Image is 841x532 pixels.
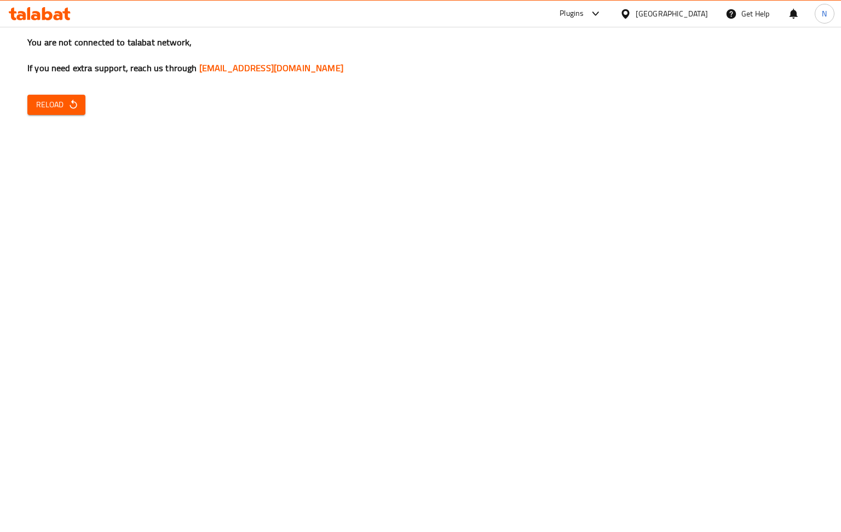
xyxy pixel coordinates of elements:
[27,95,85,115] button: Reload
[36,98,77,112] span: Reload
[199,60,343,76] a: [EMAIL_ADDRESS][DOMAIN_NAME]
[636,8,708,20] div: [GEOGRAPHIC_DATA]
[822,8,827,20] span: N
[27,36,814,74] h3: You are not connected to talabat network, If you need extra support, reach us through
[560,7,584,20] div: Plugins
